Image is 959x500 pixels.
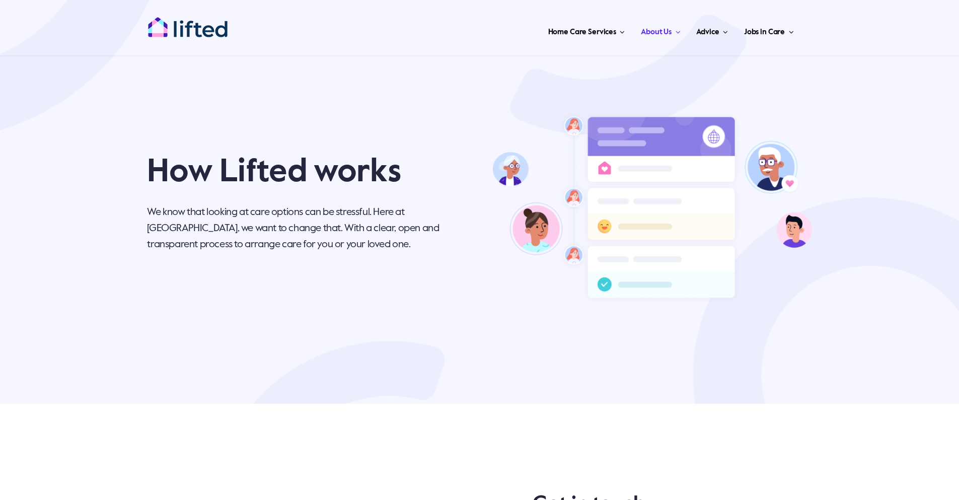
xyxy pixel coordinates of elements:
[638,15,683,45] a: About Us
[147,17,228,27] a: lifted-logo
[744,24,785,40] span: Jobs in Care
[548,24,616,40] span: Home Care Services
[147,152,451,192] h1: How Lifted works
[493,81,812,333] img: HIW_How it works page_Care Begins
[641,24,672,40] span: About Us
[693,15,730,45] a: Advice
[696,24,719,40] span: Advice
[260,15,797,45] nav: Main Menu
[545,15,628,45] a: Home Care Services
[741,15,797,45] a: Jobs in Care
[147,207,439,250] span: We know that looking at care options can be stressful. Here at [GEOGRAPHIC_DATA], we want to chan...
